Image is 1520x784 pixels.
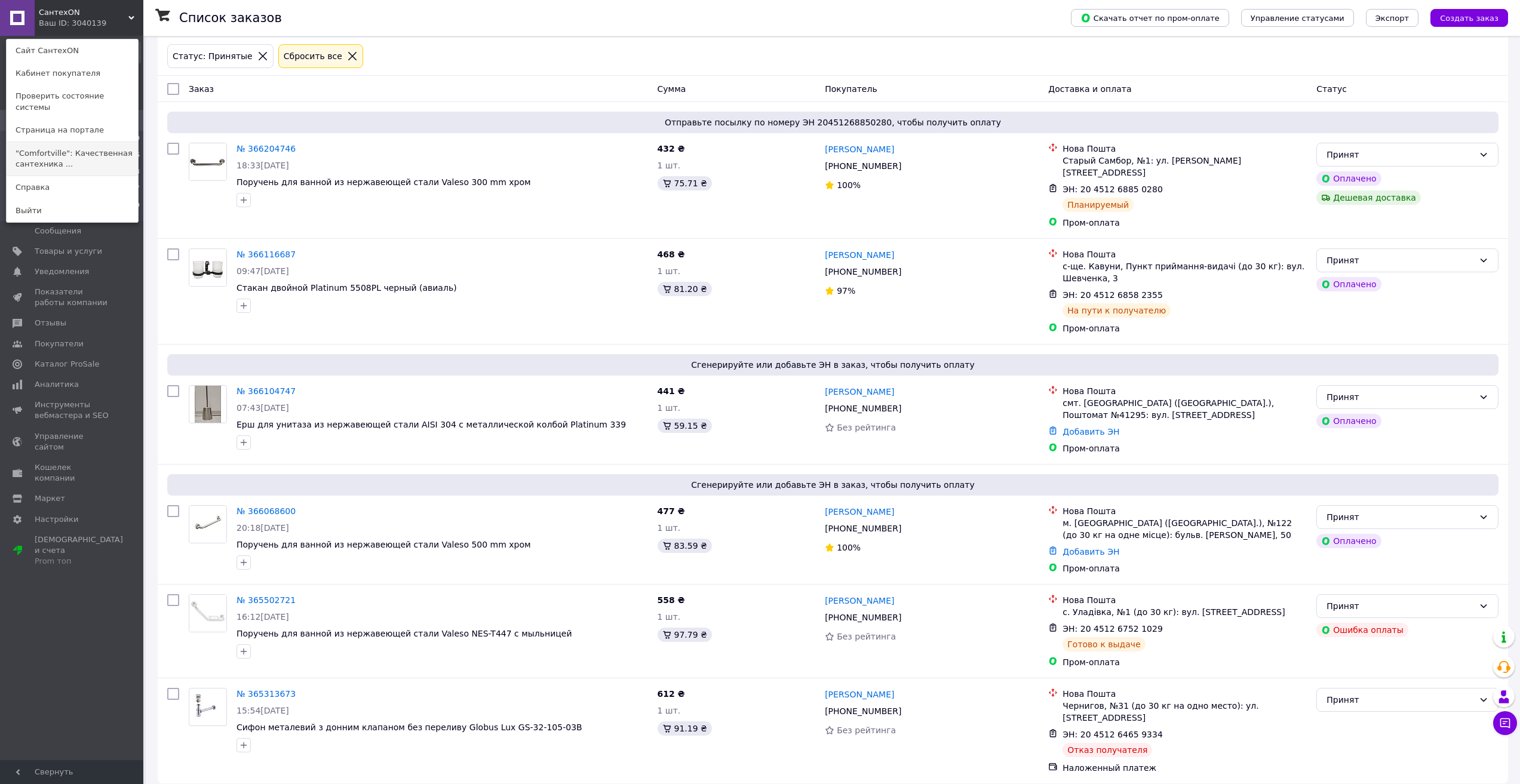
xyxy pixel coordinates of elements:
a: № 366104747 [237,386,296,396]
a: Сифон металевий з донним клапаном без переливу Globus Lux GS-32-105-03B [237,722,582,732]
div: [PHONE_NUMBER] [822,263,904,280]
span: Показатели работы компании [35,287,110,308]
span: 15:54[DATE] [237,706,289,715]
div: Чернигов, №31 (до 30 кг на одно место): ул. [STREET_ADDRESS] [1063,700,1307,724]
span: Сообщения [35,226,81,236]
span: Без рейтинга [837,725,896,735]
div: Принят [1326,599,1474,613]
div: 97.79 ₴ [658,628,712,642]
div: [PHONE_NUMBER] [822,520,904,537]
div: [PHONE_NUMBER] [822,703,904,720]
div: 75.71 ₴ [658,176,712,190]
div: Пром-оплата [1063,656,1307,668]
span: 432 ₴ [658,144,685,153]
a: [PERSON_NAME] [825,688,894,700]
div: с. Уладівка, №1 (до 30 кг): вул. [STREET_ADDRESS] [1063,606,1307,618]
div: [PHONE_NUMBER] [822,158,904,174]
span: ЭН: 20 4512 6752 1029 [1063,624,1163,634]
div: Оплачено [1316,414,1381,428]
span: 477 ₴ [658,506,685,516]
a: Кабинет покупателя [7,62,138,85]
button: Экспорт [1366,9,1418,27]
a: [PERSON_NAME] [825,506,894,518]
a: Фото товару [189,248,227,287]
span: 612 ₴ [658,689,685,699]
div: Оплачено [1316,277,1381,291]
span: 1 шт. [658,612,681,622]
span: Сгенерируйте или добавьте ЭН в заказ, чтобы получить оплату [172,479,1494,491]
div: [PHONE_NUMBER] [822,609,904,626]
a: № 366204746 [237,144,296,153]
a: Добавить ЭН [1063,427,1119,436]
span: Заказ [189,84,214,94]
a: Сайт СантехON [7,39,138,62]
a: Фото товару [189,688,227,726]
div: Готово к выдаче [1063,637,1145,651]
span: Управление сайтом [35,431,110,453]
div: 91.19 ₴ [658,721,712,736]
span: Покупатели [35,339,84,349]
span: Настройки [35,514,78,525]
a: Фото товару [189,505,227,543]
div: Пром-оплата [1063,442,1307,454]
div: Пром-оплата [1063,562,1307,574]
a: Проверить состояние системы [7,85,138,118]
a: Выйти [7,199,138,222]
a: № 366116687 [237,250,296,259]
span: 1 шт. [658,161,681,170]
span: Скачать отчет по пром-оплате [1080,13,1220,23]
span: 100% [837,543,861,552]
span: ЭН: 20 4512 6465 9334 [1063,730,1163,739]
span: 18:33[DATE] [237,161,289,170]
span: 07:43[DATE] [237,403,289,413]
div: Дешевая доставка [1316,190,1421,205]
a: Поручень для ванной из нержавеющей стали Valeso NES-T447 с мыльницей [237,629,572,638]
span: 20:18[DATE] [237,523,289,533]
button: Скачать отчет по пром-оплате [1071,9,1229,27]
span: Уведомления [35,266,89,277]
div: Принят [1326,693,1474,706]
div: м. [GEOGRAPHIC_DATA] ([GEOGRAPHIC_DATA].), №122 (до 30 кг на одне місце): бульв. [PERSON_NAME], 50 [1063,517,1307,541]
button: Чат с покупателем [1493,711,1517,735]
div: Prom топ [35,556,123,567]
span: Аналитика [35,379,79,390]
a: [PERSON_NAME] [825,386,894,398]
span: 558 ₴ [658,595,685,605]
span: ЭН: 20 4512 6885 0280 [1063,185,1163,194]
a: Поручень для ванной из нержавеющей стали Valeso 300 mm хром [237,177,531,187]
span: Управление статусами [1251,14,1344,23]
a: Ерш для унитаза из нержавеющей стали AISI 304 с металлической колбой Platinum 339 [237,420,626,429]
span: Маркет [35,493,65,504]
div: Нова Пошта [1063,385,1307,397]
span: Стакан двойной Platinum 5508PL черный (авиаль) [237,283,457,293]
div: 83.59 ₴ [658,539,712,553]
span: Доставка и оплата [1048,84,1131,94]
span: Без рейтинга [837,423,896,432]
div: смт. [GEOGRAPHIC_DATA] ([GEOGRAPHIC_DATA].), Поштомат №41295: вул. [STREET_ADDRESS] [1063,397,1307,421]
div: Нова Пошта [1063,688,1307,700]
div: Сбросить все [281,50,345,63]
img: Фото товару [189,249,226,286]
div: Пром-оплата [1063,217,1307,229]
a: № 366068600 [237,506,296,516]
span: Отправьте посылку по номеру ЭН 20451268850280, чтобы получить оплату [172,116,1494,128]
a: [PERSON_NAME] [825,143,894,155]
div: Отказ получателя [1063,743,1152,757]
span: ЭН: 20 4512 6858 2355 [1063,290,1163,300]
img: Фото товару [189,143,226,180]
span: 468 ₴ [658,250,685,259]
div: Нова Пошта [1063,248,1307,260]
a: Поручень для ванной из нержавеющей стали Valeso 500 mm хром [237,540,531,549]
a: Фото товару [189,385,227,423]
div: Принят [1326,148,1474,161]
div: [PHONE_NUMBER] [822,400,904,417]
div: Планируемый [1063,198,1134,212]
div: с-ще. Кавуни, Пункт приймання-видачі (до 30 кг): вул. Шевченка, 3 [1063,260,1307,284]
span: Инструменты вебмастера и SEO [35,399,110,421]
a: № 365313673 [237,689,296,699]
span: 09:47[DATE] [237,266,289,276]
